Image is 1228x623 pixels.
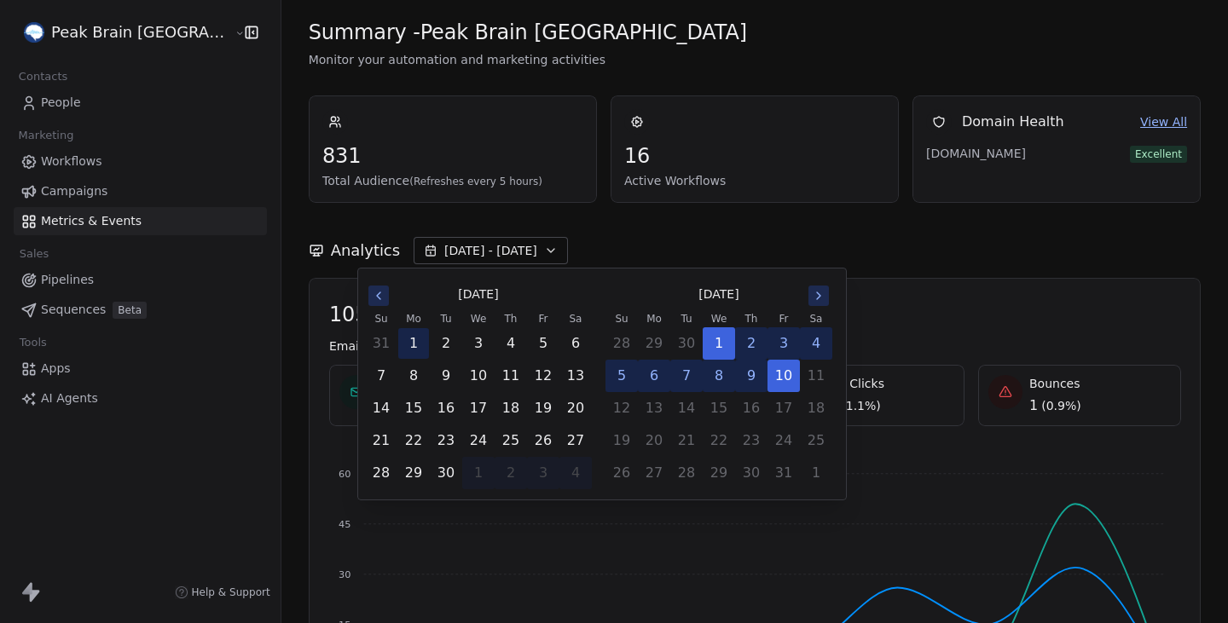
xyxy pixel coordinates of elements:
[671,425,702,456] button: Tuesday, October 21st, 2025
[366,361,397,391] button: Sunday, September 7th, 2025
[398,328,429,359] button: Monday, September 1st, 2025
[736,361,767,391] button: Thursday, October 9th, 2025, selected
[801,458,831,488] button: Saturday, November 1st, 2025
[14,266,267,294] a: Pipelines
[41,360,71,378] span: Apps
[671,328,702,359] button: Tuesday, September 30th, 2025
[735,310,767,327] th: Thursday
[14,207,267,235] a: Metrics & Events
[736,393,767,424] button: Thursday, October 16th, 2025
[527,310,559,327] th: Friday
[560,328,591,359] button: Saturday, September 6th, 2025
[495,393,526,424] button: Thursday, September 18th, 2025
[11,123,81,148] span: Marketing
[309,20,747,45] span: Summary - Peak Brain [GEOGRAPHIC_DATA]
[671,458,702,488] button: Tuesday, October 28th, 2025
[329,302,1180,327] span: 105
[365,310,592,489] table: September 2025
[801,361,831,391] button: Saturday, October 11th, 2025
[398,361,429,391] button: Monday, September 8th, 2025
[463,328,494,359] button: Wednesday, September 3rd, 2025
[528,425,559,456] button: Friday, September 26th, 2025
[1130,146,1187,163] span: Excellent
[528,458,559,488] button: Friday, October 3rd, 2025, selected
[606,361,637,391] button: Sunday, October 5th, 2025, selected
[309,51,1201,68] span: Monitor your automation and marketing activities
[605,310,638,327] th: Sunday
[366,393,397,424] button: Sunday, September 14th, 2025
[639,458,669,488] button: Monday, October 27th, 2025
[1028,375,1080,392] span: Bounces
[339,468,350,480] tspan: 60
[41,212,142,230] span: Metrics & Events
[463,393,494,424] button: Wednesday, September 17th, 2025
[559,310,592,327] th: Saturday
[704,361,734,391] button: Wednesday, October 8th, 2025, selected
[14,89,267,117] a: People
[606,393,637,424] button: Sunday, October 12th, 2025
[365,310,397,327] th: Sunday
[624,172,885,189] span: Active Workflows
[12,241,56,267] span: Sales
[560,458,591,488] button: Saturday, October 4th, 2025, selected
[339,568,350,580] tspan: 30
[801,425,831,456] button: Saturday, October 25th, 2025
[463,425,494,456] button: Wednesday, September 24th, 2025
[560,393,591,424] button: Saturday, September 20th, 2025
[704,393,734,424] button: Wednesday, October 15th, 2025
[431,328,461,359] button: Tuesday, September 2nd, 2025
[736,328,767,359] button: Thursday, October 2nd, 2025, selected
[14,355,267,383] a: Apps
[606,458,637,488] button: Sunday, October 26th, 2025
[638,310,670,327] th: Monday
[495,458,526,488] button: Thursday, October 2nd, 2025, selected
[833,397,880,414] span: ( 21.1% )
[368,286,389,306] button: Go to the Previous Month
[624,143,885,169] span: 16
[639,425,669,456] button: Monday, October 20th, 2025
[113,302,147,319] span: Beta
[495,425,526,456] button: Thursday, September 25th, 2025
[14,147,267,176] a: Workflows
[41,389,98,407] span: AI Agents
[528,361,559,391] button: Friday, September 12th, 2025
[175,586,270,599] a: Help & Support
[560,361,591,391] button: Saturday, September 13th, 2025
[397,310,430,327] th: Monday
[736,458,767,488] button: Thursday, October 30th, 2025
[671,393,702,424] button: Tuesday, October 14th, 2025
[12,330,54,355] span: Tools
[14,384,267,412] a: AI Agents
[414,237,568,264] button: [DATE] - [DATE]
[322,143,583,169] span: 831
[560,425,591,456] button: Saturday, September 27th, 2025
[366,458,397,488] button: Sunday, September 28th, 2025
[813,375,884,392] span: Email Clicks
[398,458,429,488] button: Monday, September 29th, 2025
[51,21,230,43] span: Peak Brain [GEOGRAPHIC_DATA]
[704,425,734,456] button: Wednesday, October 22nd, 2025
[20,18,223,47] button: Peak Brain [GEOGRAPHIC_DATA]
[495,361,526,391] button: Thursday, September 11th, 2025
[322,172,583,189] span: Total Audience
[463,458,494,488] button: Wednesday, October 1st, 2025, selected
[703,310,735,327] th: Wednesday
[606,328,637,359] button: Sunday, September 28th, 2025
[41,94,81,112] span: People
[444,242,537,259] span: [DATE] - [DATE]
[808,286,829,306] button: Go to the Next Month
[11,64,75,89] span: Contacts
[366,328,397,359] button: Sunday, August 31st, 2025
[528,393,559,424] button: Friday, September 19th, 2025
[698,286,739,303] span: [DATE]
[704,458,734,488] button: Wednesday, October 29th, 2025
[768,328,799,359] button: Friday, October 3rd, 2025, selected
[1028,395,1037,416] span: 1
[398,393,429,424] button: Monday, September 15th, 2025
[41,301,106,319] span: Sequences
[800,310,832,327] th: Saturday
[366,425,397,456] button: Sunday, September 21st, 2025
[398,425,429,456] button: Monday, September 22nd, 2025
[331,239,400,262] span: Analytics
[639,361,669,391] button: Monday, October 6th, 2025, selected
